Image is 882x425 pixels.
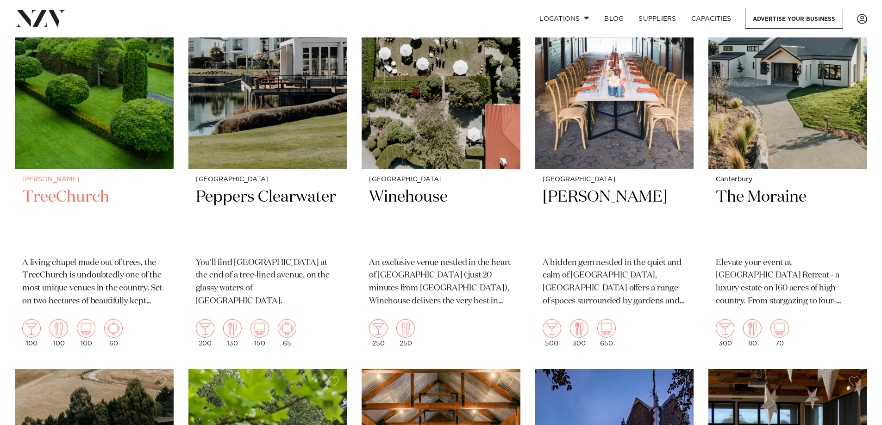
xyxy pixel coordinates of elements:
[770,319,789,338] img: theatre.png
[22,319,41,347] div: 100
[543,319,561,347] div: 500
[396,319,415,347] div: 250
[22,257,166,308] p: A living chapel made out of trees, the TreeChurch is undoubtedly one of the most unique venues in...
[250,319,269,338] img: theatre.png
[22,176,166,183] small: [PERSON_NAME]
[15,10,65,27] img: nzv-logo.png
[369,319,388,347] div: 250
[77,319,95,338] img: theatre.png
[369,176,513,183] small: [GEOGRAPHIC_DATA]
[369,257,513,308] p: An exclusive venue nestled in the heart of [GEOGRAPHIC_DATA] (just 20 minutes from [GEOGRAPHIC_DA...
[278,319,296,338] img: meeting.png
[745,9,843,29] a: Advertise your business
[223,319,242,338] img: dining.png
[743,319,762,347] div: 80
[104,319,123,347] div: 60
[716,176,860,183] small: Canterbury
[369,187,513,249] h2: Winehouse
[543,176,687,183] small: [GEOGRAPHIC_DATA]
[250,319,269,347] div: 150
[196,257,340,308] p: You'll find [GEOGRAPHIC_DATA] at the end of a tree-lined avenue, on the glassy waters of [GEOGRAP...
[104,319,123,338] img: meeting.png
[50,319,68,338] img: dining.png
[543,187,687,249] h2: [PERSON_NAME]
[684,9,739,29] a: Capacities
[22,319,41,338] img: cocktail.png
[743,319,762,338] img: dining.png
[50,319,68,347] div: 100
[396,319,415,338] img: dining.png
[631,9,683,29] a: SUPPLIERS
[278,319,296,347] div: 65
[196,187,340,249] h2: Peppers Clearwater
[22,187,166,249] h2: TreeChurch
[196,319,214,338] img: cocktail.png
[543,257,687,308] p: A hidden gem nestled in the quiet and calm of [GEOGRAPHIC_DATA], [GEOGRAPHIC_DATA] offers a range...
[597,319,616,338] img: theatre.png
[196,176,340,183] small: [GEOGRAPHIC_DATA]
[716,319,734,338] img: cocktail.png
[196,319,214,347] div: 200
[570,319,588,338] img: dining.png
[716,257,860,308] p: Elevate your event at [GEOGRAPHIC_DATA] Retreat - a luxury estate on 160 acres of high country. F...
[77,319,95,347] div: 100
[770,319,789,347] div: 70
[716,319,734,347] div: 300
[223,319,242,347] div: 130
[369,319,388,338] img: cocktail.png
[597,9,631,29] a: BLOG
[570,319,588,347] div: 300
[532,9,597,29] a: Locations
[597,319,616,347] div: 650
[716,187,860,249] h2: The Moraine
[543,319,561,338] img: cocktail.png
